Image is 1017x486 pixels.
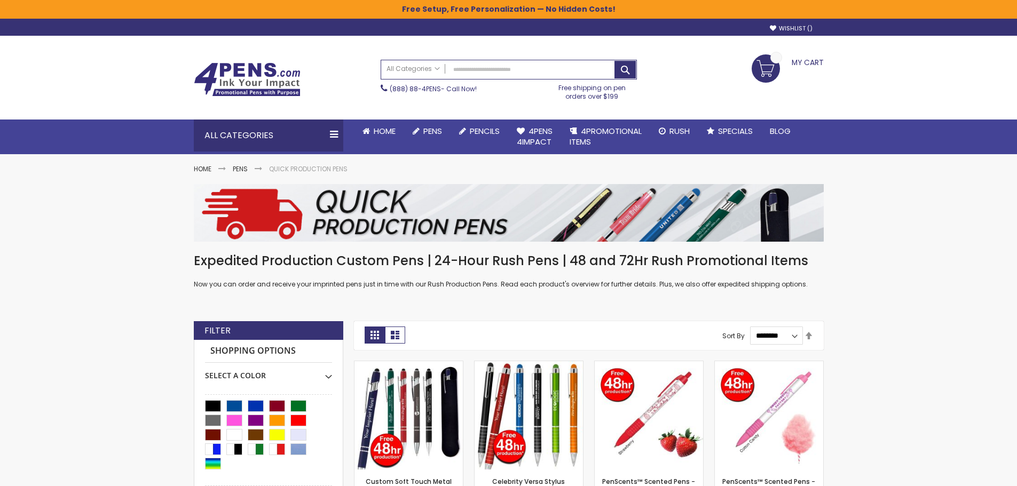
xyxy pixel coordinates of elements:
[204,325,231,337] strong: Filter
[475,361,583,370] a: Celebrity Versa Stylus Custom Pens - 48-Hr Production
[570,125,642,147] span: 4PROMOTIONAL ITEMS
[470,125,500,137] span: Pencils
[354,361,463,469] img: Custom Soft Touch Metal Stylus Pens with Suede Pouch - 48-Hr Production
[451,119,508,143] a: Pencils
[194,280,824,289] p: Now you can order and receive your imprinted pens just in time with our Rush Production Pens. Rea...
[194,119,343,152] div: All Categories
[561,119,650,154] a: 4PROMOTIONALITEMS
[365,326,385,344] strong: Grid
[770,25,813,33] a: Wishlist
[390,84,477,93] span: - Call Now!
[354,119,404,143] a: Home
[715,361,823,469] img: PenScents™ Scented Pens - Cotton Candy Scent, 48 Hour Production
[517,125,553,147] span: 4Pens 4impact
[404,119,451,143] a: Pens
[205,363,332,381] div: Select A Color
[761,119,799,143] a: Blog
[194,252,824,269] h1: Expedited Production Custom Pens | 24-Hour Rush Pens | 48 and 72Hr Rush Promotional Items
[194,184,824,242] img: Quick Production Pens
[374,125,396,137] span: Home
[698,119,761,143] a: Specials
[475,361,583,469] img: Celebrity Versa Stylus Custom Pens - 48-Hr Production
[595,361,703,469] img: PenScents™ Scented Pens - Strawberry Scent, 48-Hr Production
[715,361,823,370] a: PenScents™ Scented Pens - Cotton Candy Scent, 48 Hour Production
[194,164,211,173] a: Home
[390,84,441,93] a: (888) 88-4PENS
[718,125,753,137] span: Specials
[650,119,698,143] a: Rush
[595,361,703,370] a: PenScents™ Scented Pens - Strawberry Scent, 48-Hr Production
[205,340,332,363] strong: Shopping Options
[547,79,637,101] div: Free shipping on pen orders over $199
[269,164,348,173] strong: Quick Production Pens
[387,65,440,73] span: All Categories
[669,125,690,137] span: Rush
[423,125,442,137] span: Pens
[381,60,445,78] a: All Categories
[508,119,561,154] a: 4Pens4impact
[770,125,791,137] span: Blog
[354,361,463,370] a: Custom Soft Touch Metal Stylus Pens with Suede Pouch - 48-Hr Production
[233,164,248,173] a: Pens
[194,62,301,97] img: 4Pens Custom Pens and Promotional Products
[722,331,745,340] label: Sort By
